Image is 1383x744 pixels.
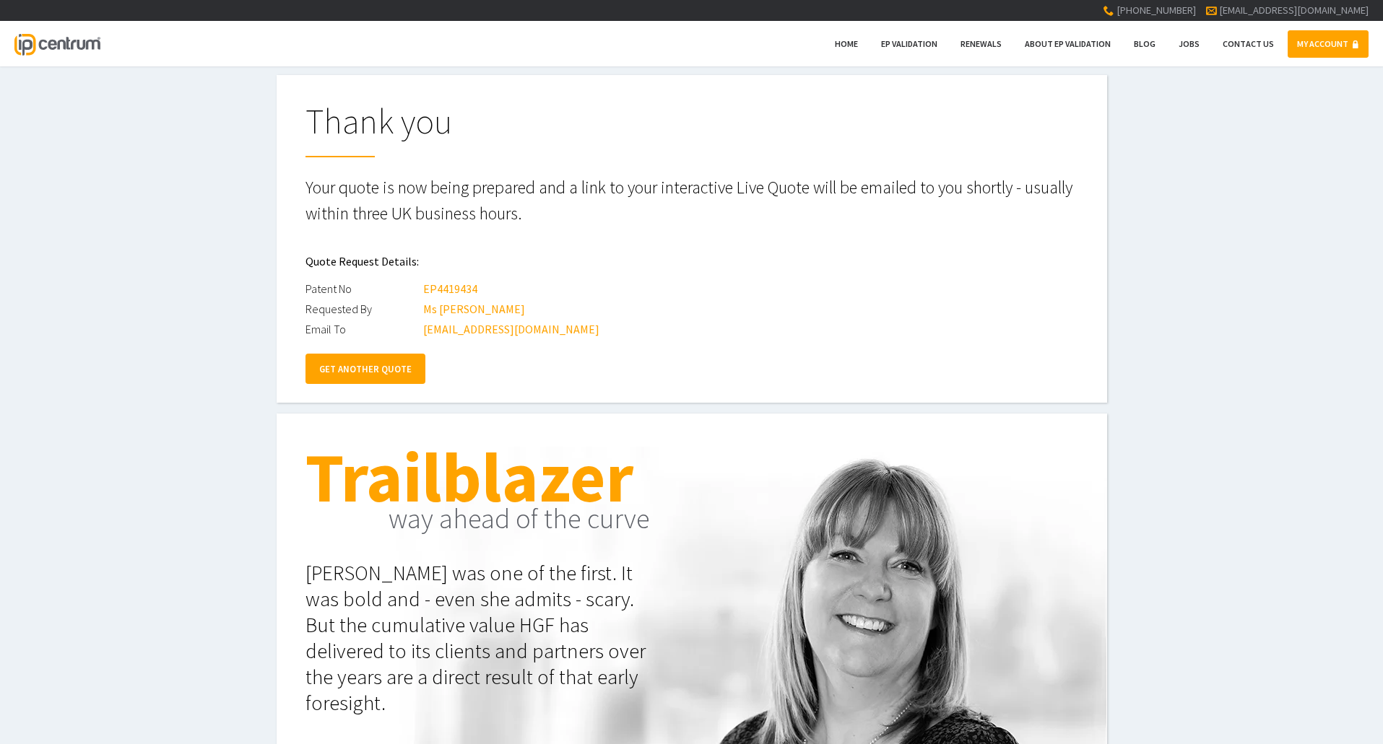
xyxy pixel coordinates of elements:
p: Your quote is now being prepared and a link to your interactive Live Quote will be emailed to you... [305,175,1078,227]
a: Home [825,30,867,58]
div: Email To [305,319,421,339]
div: Requested By [305,299,421,319]
div: [EMAIL_ADDRESS][DOMAIN_NAME] [423,319,599,339]
a: MY ACCOUNT [1288,30,1369,58]
a: Jobs [1169,30,1209,58]
span: Renewals [961,38,1002,49]
a: Blog [1124,30,1165,58]
a: IP Centrum [14,21,100,66]
a: Contact Us [1213,30,1283,58]
span: EP Validation [881,38,937,49]
a: [EMAIL_ADDRESS][DOMAIN_NAME] [1219,4,1369,17]
span: [PHONE_NUMBER] [1117,4,1196,17]
span: Home [835,38,858,49]
a: Renewals [951,30,1011,58]
h1: Thank you [305,104,1078,157]
span: About EP Validation [1025,38,1111,49]
div: Ms [PERSON_NAME] [423,299,525,319]
span: Contact Us [1223,38,1274,49]
a: GET ANOTHER QUOTE [305,354,425,384]
span: Blog [1134,38,1156,49]
div: Patent No [305,279,421,299]
a: About EP Validation [1015,30,1120,58]
a: EP Validation [872,30,947,58]
span: Jobs [1179,38,1200,49]
h2: Quote Request Details: [305,244,1078,279]
div: EP4419434 [423,279,477,299]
